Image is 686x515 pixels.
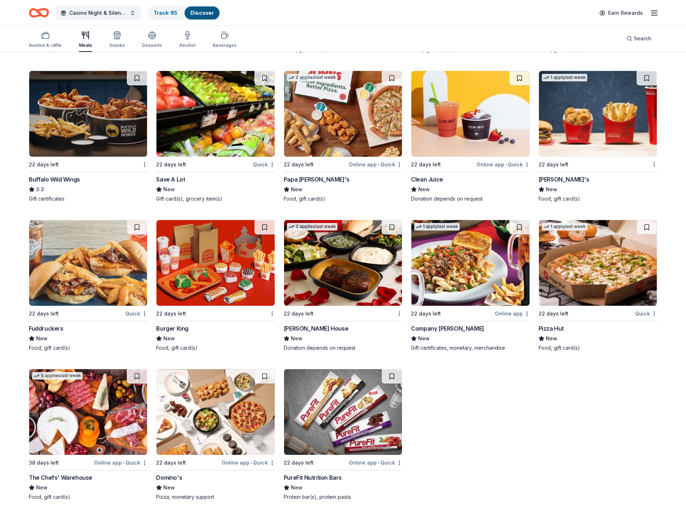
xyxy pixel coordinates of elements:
[29,175,80,184] div: Buffalo Wild Wings
[378,162,379,167] span: •
[634,34,651,43] span: Search
[539,220,657,306] img: Image for Pizza Hut
[190,10,214,16] a: Discover
[621,31,657,46] button: Search
[539,220,657,351] a: Image for Pizza Hut1 applylast week22 days leftQuickPizza HutNewFood, gift card(s)
[284,369,402,501] a: Image for PureFit Nutrition Bars22 days leftOnline app•QuickPureFit Nutrition BarsNewProtein bar(...
[179,28,195,52] button: Alcohol
[284,175,350,184] div: Papa [PERSON_NAME]'s
[156,324,189,333] div: Burger King
[156,369,275,501] a: Image for Domino's 22 days leftOnline app•QuickDomino'sNewPizza, monetary support
[29,309,59,318] div: 22 days left
[156,458,186,467] div: 22 days left
[29,473,92,482] div: The Chefs' Warehouse
[29,71,147,157] img: Image for Buffalo Wild Wings
[163,185,175,194] span: New
[542,74,587,81] div: 1 apply last week
[539,71,657,157] img: Image for Wendy's
[505,162,507,167] span: •
[156,71,274,157] img: Image for Save A Lot
[29,220,147,351] a: Image for Fuddruckers 22 days leftQuickFuddruckersNewFood, gift card(s)
[163,483,175,492] span: New
[29,369,147,501] a: Image for The Chefs' Warehouse5 applieslast week38 days leftOnline app•QuickThe Chefs' WarehouseN...
[32,372,83,380] div: 5 applies last week
[36,334,48,343] span: New
[539,344,657,351] div: Food, gift card(s)
[154,10,177,16] a: Track· 85
[29,195,147,202] div: Gift certificates
[29,160,59,169] div: 22 days left
[595,6,647,19] a: Earn Rewards
[287,223,337,230] div: 2 applies last week
[213,28,236,52] button: Beverages
[156,369,274,455] img: Image for Domino's
[29,344,147,351] div: Food, gift card(s)
[253,160,275,169] div: Quick
[546,185,557,194] span: New
[156,71,275,202] a: Image for Save A Lot22 days leftQuickSave A LotNewGift card(s), grocery item(s)
[418,334,430,343] span: New
[411,160,441,169] div: 22 days left
[284,160,314,169] div: 22 days left
[411,71,529,157] img: Image for Clean Juice
[29,28,62,52] button: Auction & raffle
[36,185,44,194] span: 3.3
[411,344,530,351] div: Gift certificates, monetary, merchandise
[125,309,147,318] div: Quick
[123,460,124,466] span: •
[29,4,49,21] a: Home
[291,334,302,343] span: New
[163,334,175,343] span: New
[287,74,337,81] div: 2 applies last week
[539,324,564,333] div: Pizza Hut
[284,473,342,482] div: PureFit Nutrition Bars
[539,309,568,318] div: 22 days left
[635,309,657,318] div: Quick
[284,309,314,318] div: 22 days left
[156,344,275,351] div: Food, gift card(s)
[29,458,59,467] div: 38 days left
[414,223,460,230] div: 1 apply last week
[284,369,402,455] img: Image for PureFit Nutrition Bars
[411,71,530,202] a: Image for Clean Juice22 days leftOnline app•QuickClean JuiceNewDonation depends on request
[29,369,147,455] img: Image for The Chefs' Warehouse
[411,175,443,184] div: Clean Juice
[156,309,186,318] div: 22 days left
[284,458,314,467] div: 22 days left
[291,185,302,194] span: New
[156,220,274,306] img: Image for Burger King
[79,42,92,48] div: Meals
[411,324,484,333] div: Company [PERSON_NAME]
[222,458,275,467] div: Online app Quick
[495,309,530,318] div: Online app
[349,160,402,169] div: Online app Quick
[411,309,441,318] div: 22 days left
[142,42,162,48] div: Desserts
[94,458,147,467] div: Online app Quick
[213,42,236,48] div: Beverages
[349,458,402,467] div: Online app Quick
[156,160,186,169] div: 22 days left
[29,71,147,202] a: Image for Buffalo Wild Wings22 days leftBuffalo Wild Wings3.3Gift certificates
[284,344,402,351] div: Donation depends on request
[539,71,657,202] a: Image for Wendy's1 applylast week22 days left[PERSON_NAME]'sNewFood, gift card(s)
[156,195,275,202] div: Gift card(s), grocery item(s)
[29,324,63,333] div: Fuddruckers
[411,195,530,202] div: Donation depends on request
[156,220,275,351] a: Image for Burger King22 days leftBurger KingNewFood, gift card(s)
[156,175,185,184] div: Save A Lot
[251,460,252,466] span: •
[378,460,379,466] span: •
[539,195,657,202] div: Food, gift card(s)
[36,483,48,492] span: New
[284,493,402,501] div: Protein bar(s), protein pasta
[55,6,141,20] button: Casino Night & Silent Auction
[142,28,162,52] button: Desserts
[284,324,348,333] div: [PERSON_NAME] House
[539,175,589,184] div: [PERSON_NAME]'s
[284,71,402,157] img: Image for Papa John's
[539,160,568,169] div: 22 days left
[179,42,195,48] div: Alcohol
[284,195,402,202] div: Food, gift card(s)
[29,42,62,48] div: Auction & raffle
